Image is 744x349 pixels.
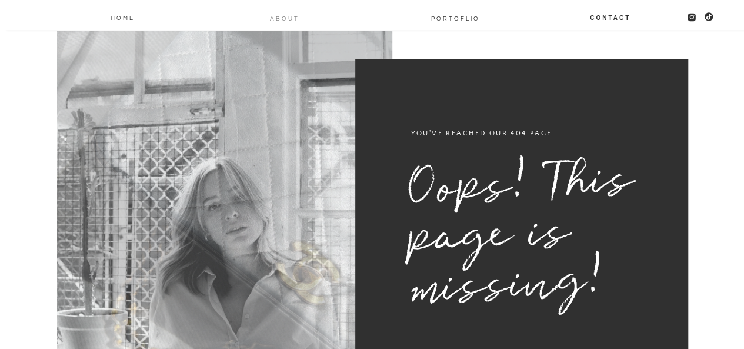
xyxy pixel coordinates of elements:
h1: Oops! This page is missing! [405,155,646,333]
a: Contact [589,12,632,22]
a: Home [110,12,136,22]
a: About [269,13,300,22]
a: PORTOFLIO [426,13,485,22]
h3: you've reached our 404 page [411,127,580,139]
